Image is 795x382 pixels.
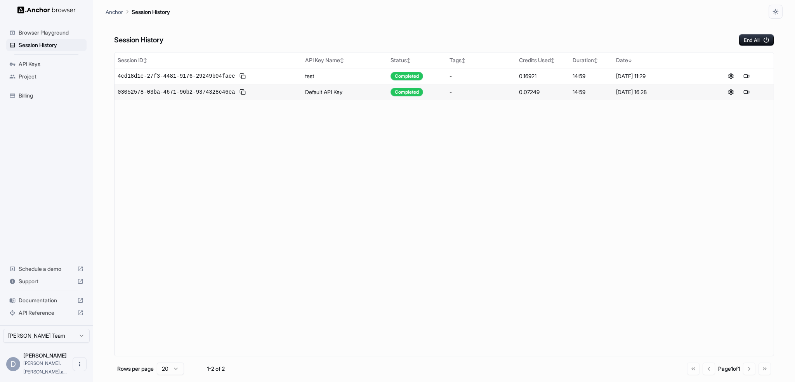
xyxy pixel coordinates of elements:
[19,297,74,304] span: Documentation
[114,35,163,46] h6: Session History
[718,365,740,373] div: Page 1 of 1
[106,7,170,16] nav: breadcrumb
[6,357,20,371] div: D
[17,6,76,14] img: Anchor Logo
[19,277,74,285] span: Support
[6,70,87,83] div: Project
[407,58,411,63] span: ↕
[519,88,566,96] div: 0.07249
[6,39,87,51] div: Session History
[196,365,235,373] div: 1-2 of 2
[6,263,87,275] div: Schedule a demo
[6,275,87,288] div: Support
[302,68,388,84] td: test
[106,8,123,16] p: Anchor
[450,56,513,64] div: Tags
[19,41,83,49] span: Session History
[19,309,74,317] span: API Reference
[19,29,83,37] span: Browser Playground
[519,72,566,80] div: 0.16921
[462,58,465,63] span: ↕
[391,56,443,64] div: Status
[616,72,701,80] div: [DATE] 11:29
[23,352,67,359] span: Daniel Manco
[118,72,235,80] span: 4cd18d1e-27f3-4481-9176-29249b04faee
[573,72,610,80] div: 14:59
[117,365,154,373] p: Rows per page
[302,84,388,100] td: Default API Key
[19,73,83,80] span: Project
[519,56,566,64] div: Credits Used
[118,56,299,64] div: Session ID
[6,89,87,102] div: Billing
[450,88,513,96] div: -
[594,58,598,63] span: ↕
[551,58,555,63] span: ↕
[450,72,513,80] div: -
[6,58,87,70] div: API Keys
[19,265,74,273] span: Schedule a demo
[573,88,610,96] div: 14:59
[19,92,83,99] span: Billing
[143,58,147,63] span: ↕
[573,56,610,64] div: Duration
[616,88,701,96] div: [DATE] 16:28
[628,58,632,63] span: ↓
[73,357,87,371] button: Open menu
[391,72,423,80] div: Completed
[616,56,701,64] div: Date
[118,88,235,96] span: 03052578-03ba-4671-96b2-9374328c46ea
[6,294,87,307] div: Documentation
[6,26,87,39] div: Browser Playground
[19,60,83,68] span: API Keys
[391,88,423,96] div: Completed
[6,307,87,319] div: API Reference
[340,58,344,63] span: ↕
[739,34,774,46] button: End All
[305,56,385,64] div: API Key Name
[23,360,67,375] span: daniel.manco.assistant@gmail.com
[132,8,170,16] p: Session History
